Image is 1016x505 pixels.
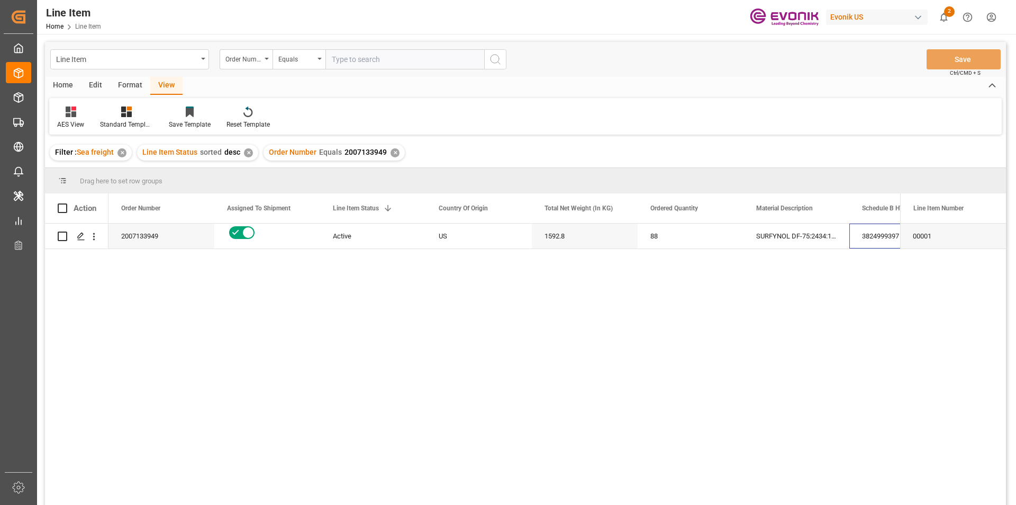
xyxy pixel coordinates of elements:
span: Equals [319,148,342,156]
div: Press SPACE to select this row. [45,224,108,249]
img: Evonik-brand-mark-Deep-Purple-RGB.jpeg_1700498283.jpeg [750,8,819,26]
div: Edit [81,77,110,95]
span: Drag here to set row groups [80,177,162,185]
span: Filter : [55,148,77,156]
div: 88 [638,224,743,249]
div: Action [74,203,96,213]
div: Home [45,77,81,95]
span: Line Item Number [913,205,964,212]
div: Line Item [46,5,101,21]
div: AES View [57,120,84,129]
div: US [426,224,532,249]
button: open menu [273,49,325,69]
span: Assigned To Shipment [227,205,291,212]
div: Press SPACE to select this row. [900,224,1006,249]
div: ✕ [117,148,126,157]
button: Help Center [956,5,979,29]
span: sorted [200,148,222,156]
div: Equals [278,52,314,64]
span: Country Of Origin [439,205,488,212]
div: Standard Templates [100,120,153,129]
div: 2007133949 [108,224,214,249]
div: 1592.8 [532,224,638,249]
span: Order Number [121,205,160,212]
span: 2 [944,6,955,17]
div: Active [333,224,413,249]
button: Evonik US [826,7,932,27]
span: Order Number [269,148,316,156]
div: 00001 [900,224,1006,249]
span: Line Item Status [333,205,379,212]
div: Save Template [169,120,211,129]
span: Total Net Weight (In KG) [545,205,613,212]
div: Format [110,77,150,95]
button: search button [484,49,506,69]
div: ✕ [244,148,253,157]
span: Sea freight [77,148,114,156]
button: show 2 new notifications [932,5,956,29]
div: View [150,77,183,95]
span: desc [224,148,240,156]
span: 2007133949 [344,148,387,156]
div: ✕ [391,148,400,157]
span: Ordered Quantity [650,205,698,212]
div: Order Number [225,52,261,64]
div: Evonik US [826,10,928,25]
button: open menu [220,49,273,69]
span: Schedule B HTS /Commodity Code (HS Code) [862,205,933,212]
button: Save [927,49,1001,69]
input: Type to search [325,49,484,69]
span: Material Description [756,205,813,212]
span: Line Item Status [142,148,197,156]
a: Home [46,23,63,30]
div: 3824999397 [849,224,955,249]
div: Reset Template [226,120,270,129]
span: Ctrl/CMD + S [950,69,981,77]
div: SURFYNOL DF-75:2434:18.1:OI:C [743,224,849,249]
button: open menu [50,49,209,69]
div: Line Item [56,52,197,65]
